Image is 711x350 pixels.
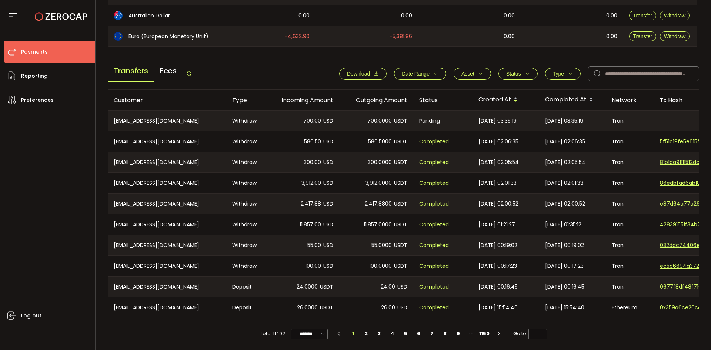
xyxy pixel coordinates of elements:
li: 9 [451,329,465,339]
span: [DATE] 15:54:40 [478,303,518,312]
span: 2,417.88 [301,200,321,208]
span: Preferences [21,95,54,106]
div: Tron [606,152,654,172]
span: [DATE] 02:00:52 [478,200,518,208]
span: [DATE] 15:54:40 [545,303,584,312]
span: USD [323,179,333,187]
span: [DATE] 02:05:54 [478,158,519,167]
span: -4,632.90 [285,32,310,41]
span: Fees [154,61,183,81]
button: Transfer [629,11,657,20]
span: 55.00 [307,241,321,250]
div: Status [413,96,473,104]
span: Date Range [402,71,430,77]
li: 5 [399,329,412,339]
span: USD [323,241,333,250]
span: 3,912.0000 [365,179,392,187]
span: USD [323,220,333,229]
div: [EMAIL_ADDRESS][DOMAIN_NAME] [108,297,226,318]
span: 586.50 [304,137,321,146]
div: Tron [606,256,654,276]
span: 100.00 [305,262,321,270]
span: [DATE] 00:19:02 [478,241,517,250]
div: [EMAIL_ADDRESS][DOMAIN_NAME] [108,131,226,152]
span: Completed [419,241,449,250]
span: [DATE] 03:35:19 [545,117,583,125]
span: 11,857.0000 [364,220,392,229]
span: USD [323,262,333,270]
span: 700.00 [303,117,321,125]
span: USDT [394,137,407,146]
div: Tron [606,277,654,297]
button: Download [339,68,387,80]
span: 24.00 [381,283,395,291]
button: Status [498,68,538,80]
span: [DATE] 02:01:33 [478,179,517,187]
span: Withdraw [664,33,685,39]
div: [EMAIL_ADDRESS][DOMAIN_NAME] [108,111,226,131]
span: 0.00 [606,11,617,20]
span: 3,912.00 [301,179,321,187]
span: 100.0000 [369,262,392,270]
div: Tron [606,131,654,152]
span: Completed [419,179,449,187]
span: Download [347,71,370,77]
img: eur_portfolio.svg [114,32,123,41]
iframe: Chat Widget [674,314,711,350]
div: Tron [606,235,654,255]
button: Date Range [394,68,446,80]
li: 1150 [478,329,491,339]
span: USD [323,158,333,167]
span: 300.0000 [368,158,392,167]
span: 2,417.8800 [365,200,392,208]
span: [DATE] 01:35:12 [545,220,581,229]
div: Tron [606,214,654,235]
li: 1 [346,329,360,339]
li: 2 [360,329,373,339]
span: Transfer [633,13,652,19]
div: Withdraw [226,131,265,152]
span: 11,857.00 [300,220,321,229]
span: USDT [394,200,407,208]
div: [EMAIL_ADDRESS][DOMAIN_NAME] [108,152,226,172]
li: 7 [425,329,438,339]
span: Completed [419,283,449,291]
span: [DATE] 00:17:23 [478,262,517,270]
span: 26.0000 [297,303,318,312]
span: Completed [419,137,449,146]
span: Asset [461,71,474,77]
span: [DATE] 02:01:33 [545,179,583,187]
span: -5,381.96 [390,32,412,41]
div: Withdraw [226,256,265,276]
div: [EMAIL_ADDRESS][DOMAIN_NAME] [108,173,226,193]
div: Tron [606,173,654,193]
div: [EMAIL_ADDRESS][DOMAIN_NAME] [108,256,226,276]
span: Total 11492 [260,329,285,339]
div: Completed At [539,94,606,106]
span: [DATE] 02:06:35 [545,137,585,146]
span: 700.0000 [367,117,392,125]
div: Withdraw [226,173,265,193]
div: Ethereum [606,297,654,318]
span: Pending [419,117,440,125]
span: 0.00 [298,11,310,20]
div: Withdraw [226,214,265,235]
span: USDT [394,262,407,270]
span: USDT [320,303,333,312]
span: Completed [419,220,449,229]
span: Type [553,71,564,77]
span: 0.00 [504,11,515,20]
span: [DATE] 00:16:45 [545,283,584,291]
span: USD [323,200,333,208]
span: [DATE] 00:19:02 [545,241,584,250]
div: Withdraw [226,152,265,172]
span: 586.5000 [368,137,392,146]
span: Australian Dollar [128,12,170,20]
span: [DATE] 02:00:52 [545,200,585,208]
span: Completed [419,262,449,270]
span: USD [323,117,333,125]
span: 300.00 [304,158,321,167]
span: Transfer [633,33,652,39]
div: Withdraw [226,194,265,214]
